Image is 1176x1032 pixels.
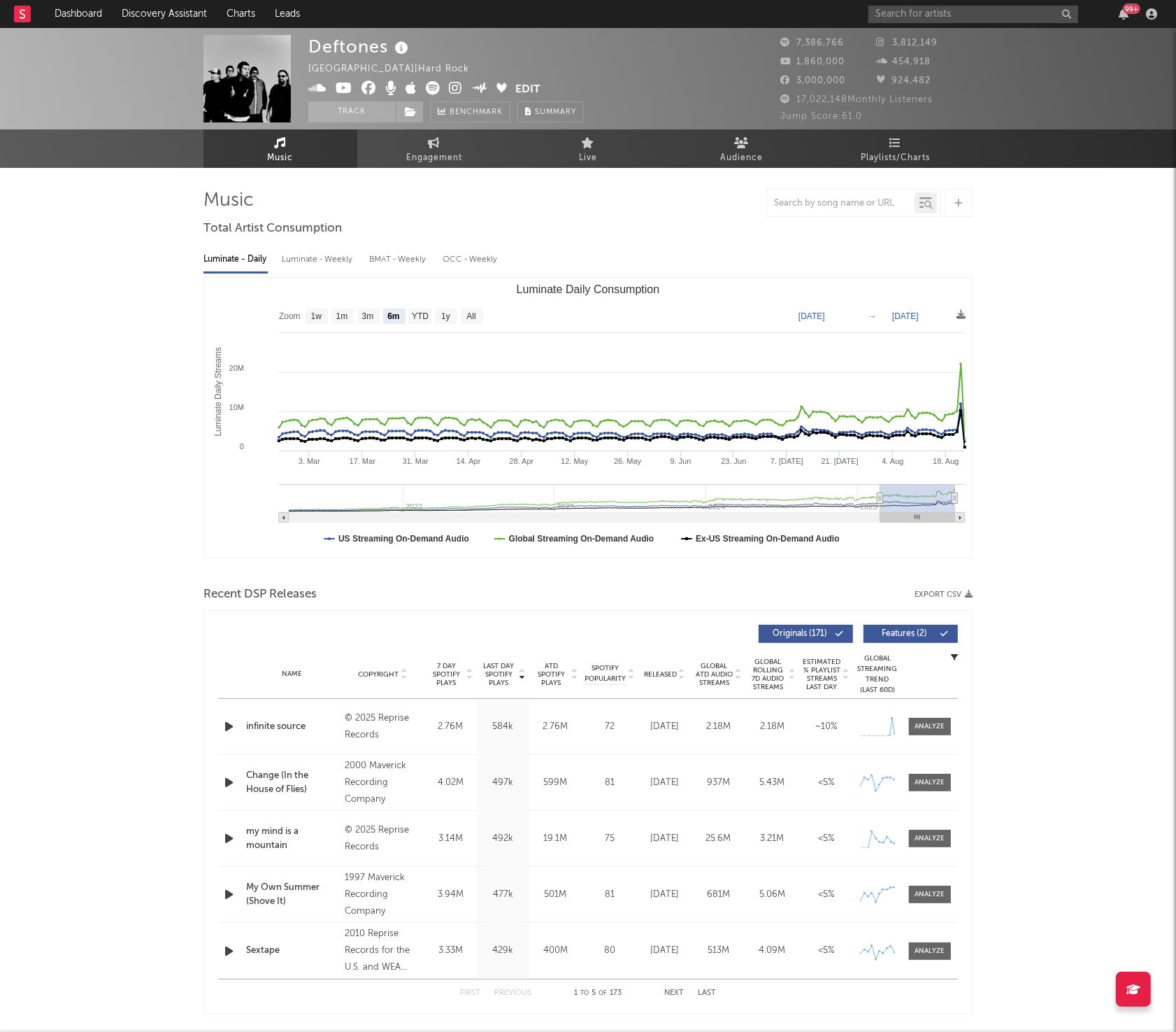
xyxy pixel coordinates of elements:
[915,591,973,599] button: Export CSV
[533,662,570,687] span: ATD Spotify Plays
[780,76,845,85] span: 3,000,000
[246,881,338,908] div: My Own Summer (Shove It)
[641,832,688,846] div: [DATE]
[749,944,796,958] div: 4.09M
[430,101,510,122] a: Benchmark
[350,457,376,465] text: 17. Mar
[644,670,677,679] span: Released
[696,534,840,544] text: Ex-US Streaming On-Demand Audio
[308,61,485,78] div: [GEOGRAPHIC_DATA] | Hard Rock
[780,95,933,104] span: 17,022,148 Monthly Listeners
[246,944,338,958] a: Sextape
[798,311,825,321] text: [DATE]
[511,129,665,168] a: Live
[203,129,357,168] a: Music
[443,248,499,271] div: OCC - Weekly
[749,888,796,902] div: 5.06M
[203,220,342,237] span: Total Artist Consumption
[428,662,465,687] span: 7 Day Spotify Plays
[695,888,742,902] div: 681M
[695,720,742,734] div: 2.18M
[535,108,576,116] span: Summary
[780,38,844,48] span: 7,386,766
[1123,3,1140,14] div: 99 +
[873,630,937,638] span: Features ( 2 )
[933,457,959,465] text: 18. Aug
[282,248,355,271] div: Luminate - Weekly
[509,457,533,465] text: 28. Apr
[721,150,763,167] span: Audience
[822,457,859,465] text: 21. [DATE]
[803,832,849,846] div: <5%
[803,888,849,902] div: <5%
[246,825,338,852] a: my mind is a mountain
[428,720,473,734] div: 2.76M
[428,944,473,958] div: 3.33M
[203,586,317,603] span: Recent DSP Releases
[892,311,919,321] text: [DATE]
[517,283,660,295] text: Luminate Daily Consumption
[240,442,244,451] text: 0
[229,403,244,411] text: 10M
[279,312,301,322] text: Zoom
[641,888,688,902] div: [DATE]
[721,457,746,465] text: 23. Jun
[671,457,691,465] text: 9. Jun
[585,888,634,902] div: 81
[803,944,849,958] div: <5%
[229,364,244,372] text: 20M
[308,35,412,58] div: Deftones
[533,888,578,902] div: 501M
[803,776,849,790] div: <5%
[480,776,526,790] div: 497k
[585,776,634,790] div: 81
[559,985,636,1002] div: 1 5 173
[749,658,787,691] span: Global Rolling 7D Audio Streams
[345,758,421,808] div: 2000 Maverick Recording Company
[246,669,338,679] div: Name
[749,720,796,734] div: 2.18M
[598,990,607,996] span: of
[203,248,268,271] div: Luminate - Daily
[695,944,742,958] div: 513M
[387,312,399,322] text: 6m
[460,989,480,997] button: First
[767,198,915,209] input: Search by song name or URL
[1119,8,1128,20] button: 99+
[362,312,374,322] text: 3m
[466,312,475,322] text: All
[641,944,688,958] div: [DATE]
[308,101,396,122] button: Track
[213,347,223,436] text: Luminate Daily Streams
[412,312,429,322] text: YTD
[856,653,898,695] div: Global Streaming Trend (Last 60D)
[480,888,526,902] div: 477k
[246,769,338,796] a: Change (In the House of Flies)
[641,776,688,790] div: [DATE]
[450,104,503,121] span: Benchmark
[428,888,473,902] div: 3.94M
[402,457,429,465] text: 31. Mar
[428,776,473,790] div: 4.02M
[369,248,429,271] div: BMAT - Weekly
[868,6,1078,23] input: Search for artists
[579,150,597,167] span: Live
[759,625,853,643] button: Originals(171)
[665,129,819,168] a: Audience
[533,832,578,846] div: 19.1M
[664,989,684,997] button: Next
[336,312,348,322] text: 1m
[533,720,578,734] div: 2.76M
[861,150,931,167] span: Playlists/Charts
[803,720,849,734] div: ~ 10 %
[299,457,321,465] text: 3. Mar
[877,76,931,85] span: 924,482
[345,870,421,920] div: 1997 Maverick Recording Company
[561,457,589,465] text: 12. May
[480,662,517,687] span: Last Day Spotify Plays
[345,822,421,856] div: © 2025 Reprise Records
[457,457,481,465] text: 14. Apr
